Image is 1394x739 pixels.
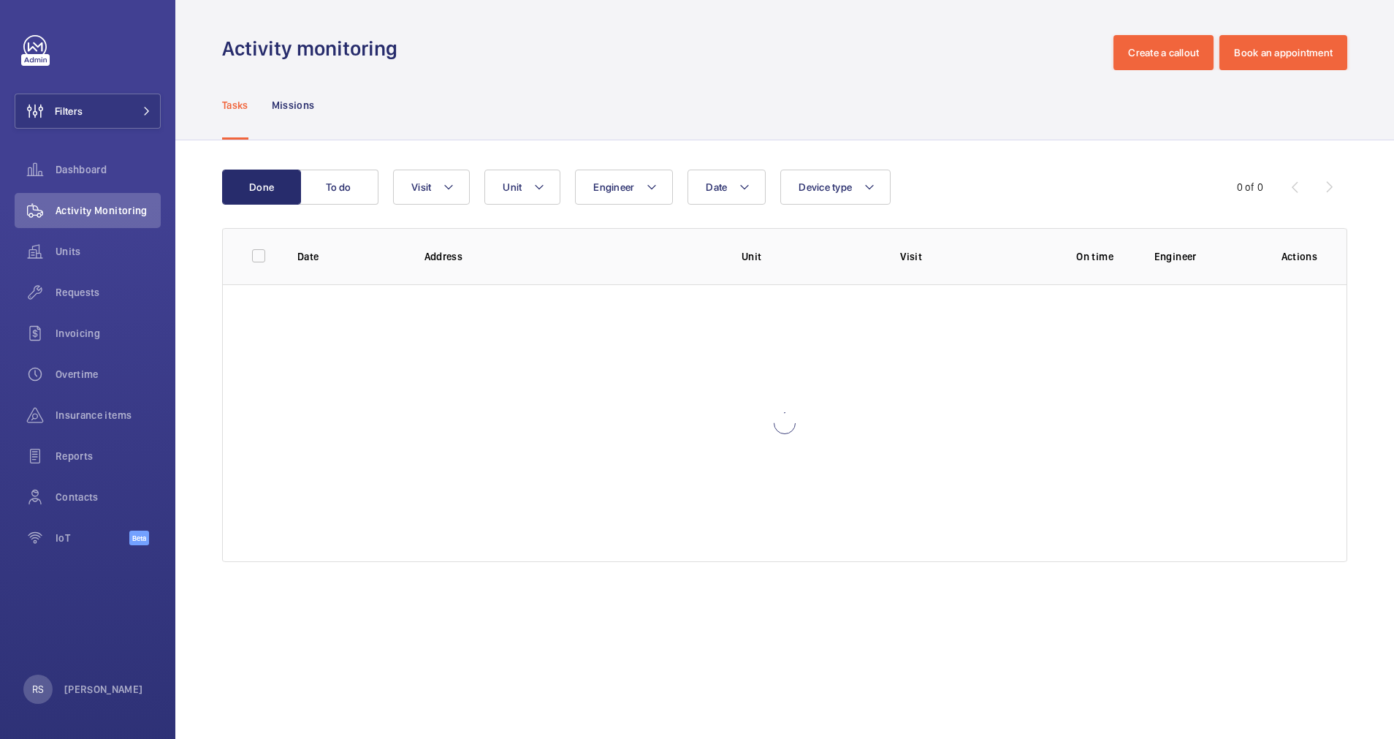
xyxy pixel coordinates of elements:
span: IoT [56,531,129,545]
h1: Activity monitoring [222,35,406,62]
p: [PERSON_NAME] [64,682,143,697]
button: Done [222,170,301,205]
button: Date [688,170,766,205]
p: Date [297,249,401,264]
span: Activity Monitoring [56,203,161,218]
span: Requests [56,285,161,300]
span: Date [706,181,727,193]
p: Actions [1281,249,1317,264]
p: Unit [742,249,877,264]
button: Device type [780,170,891,205]
span: Filters [55,104,83,118]
span: Beta [129,531,149,545]
span: Engineer [593,181,634,193]
div: 0 of 0 [1237,180,1263,194]
button: Create a callout [1113,35,1214,70]
button: Book an appointment [1219,35,1347,70]
span: Unit [503,181,522,193]
span: Visit [411,181,431,193]
p: Tasks [222,98,248,113]
p: Address [424,249,718,264]
button: Visit [393,170,470,205]
p: Visit [900,249,1035,264]
span: Contacts [56,490,161,504]
button: Engineer [575,170,673,205]
span: Insurance items [56,408,161,422]
button: Unit [484,170,560,205]
button: To do [300,170,378,205]
span: Invoicing [56,326,161,341]
span: Overtime [56,367,161,382]
p: Engineer [1154,249,1258,264]
p: On time [1059,249,1130,264]
p: Missions [272,98,315,113]
span: Reports [56,449,161,463]
span: Device type [799,181,852,193]
p: RS [32,682,44,697]
span: Dashboard [56,162,161,177]
span: Units [56,244,161,259]
button: Filters [15,94,161,129]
